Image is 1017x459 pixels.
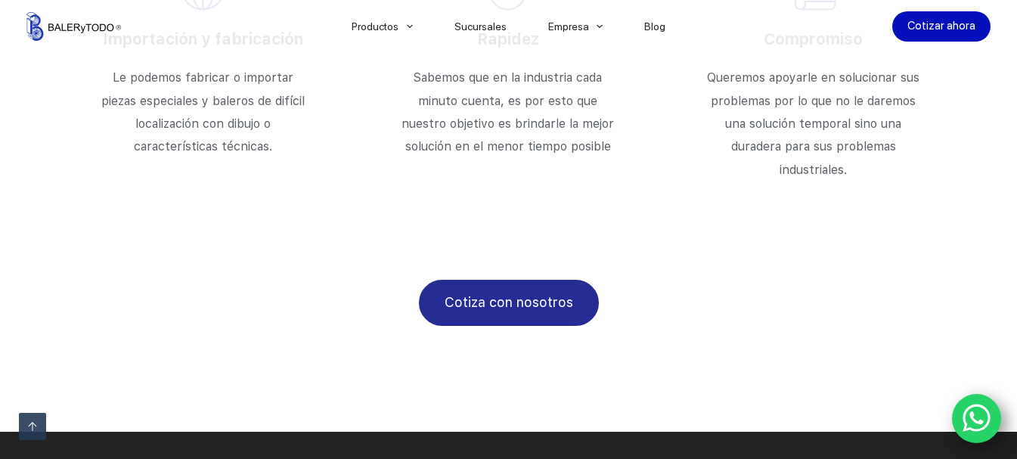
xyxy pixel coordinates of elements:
span: Le podemos fabricar o importar piezas especiales y baleros de difícil localización con dibujo o c... [101,70,309,154]
a: WhatsApp [952,394,1002,444]
a: Cotizar ahora [892,11,991,42]
span: Queremos apoyarle en solucionar sus problemas por lo que no le daremos una solución temporal sino... [707,70,923,177]
span: Sabemos que en la industria cada minuto cuenta, es por esto que nuestro objetivo es brindarle la ... [402,70,618,154]
img: Balerytodo [26,12,121,41]
span: Cotiza con nosotros [445,292,573,314]
a: Ir arriba [19,413,46,440]
a: Cotiza con nosotros [419,280,599,326]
